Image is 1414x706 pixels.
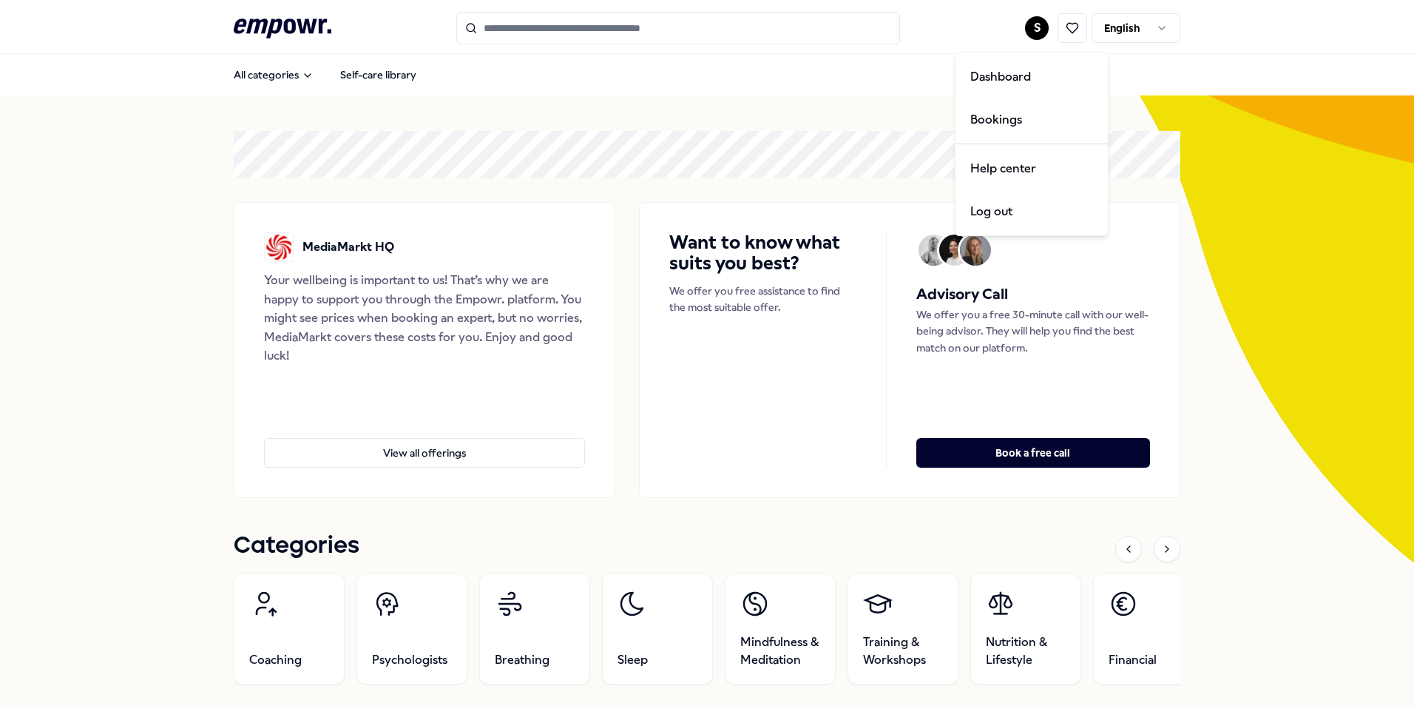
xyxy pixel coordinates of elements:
[958,147,1105,190] a: Help center
[958,56,1105,98] a: Dashboard
[958,190,1105,233] div: Log out
[955,52,1109,236] div: S
[958,98,1105,141] a: Bookings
